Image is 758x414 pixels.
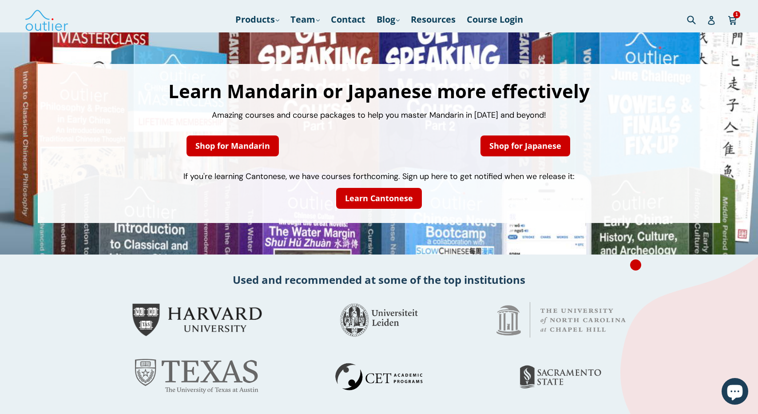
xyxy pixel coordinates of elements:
a: Shop for Mandarin [187,135,279,156]
input: Search [685,10,709,28]
inbox-online-store-chat: Shopify online store chat [719,378,751,407]
a: Blog [372,12,404,28]
h1: Learn Mandarin or Japanese more effectively [47,82,711,100]
a: Products [231,12,284,28]
a: Resources [406,12,460,28]
span: If you're learning Cantonese, we have courses forthcoming. Sign up here to get notified when we r... [183,171,575,182]
span: Amazing courses and course packages to help you master Mandarin in [DATE] and beyond! [212,110,546,120]
a: Contact [326,12,370,28]
a: 1 [728,9,738,30]
span: 1 [733,11,740,18]
a: Team [286,12,324,28]
a: Course Login [462,12,528,28]
img: Outlier Linguistics [24,7,69,32]
a: Learn Cantonese [336,188,422,209]
a: Shop for Japanese [480,135,570,156]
